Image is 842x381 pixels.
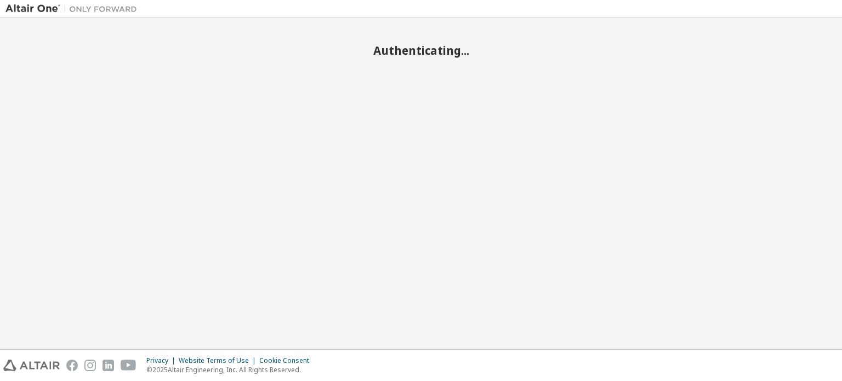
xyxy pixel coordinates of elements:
[179,356,259,365] div: Website Terms of Use
[3,360,60,371] img: altair_logo.svg
[121,360,136,371] img: youtube.svg
[5,43,837,58] h2: Authenticating...
[84,360,96,371] img: instagram.svg
[146,365,316,374] p: © 2025 Altair Engineering, Inc. All Rights Reserved.
[5,3,143,14] img: Altair One
[66,360,78,371] img: facebook.svg
[146,356,179,365] div: Privacy
[259,356,316,365] div: Cookie Consent
[103,360,114,371] img: linkedin.svg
